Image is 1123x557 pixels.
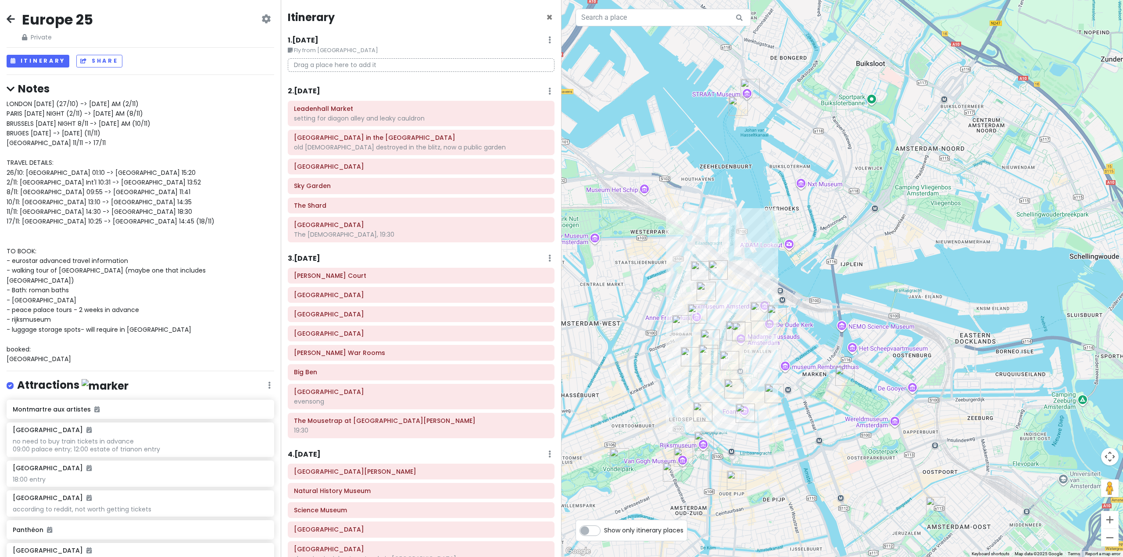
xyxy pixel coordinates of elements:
div: Begijnhof [720,351,739,370]
h4: Attractions [17,378,129,393]
h6: Tower of London [294,163,548,170]
button: Close [546,12,553,23]
h6: [GEOGRAPHIC_DATA] [13,426,92,434]
p: Drag a place here to add it [288,58,554,72]
div: The [DEMOGRAPHIC_DATA], 19:30 [294,231,548,238]
div: Anne Frank House [688,304,707,323]
div: Luna [691,261,710,280]
div: New Dutch Amsterdam [697,282,716,301]
div: Vondelpark [610,448,629,468]
h6: Victoria and Albert Museum [294,468,548,475]
div: Houseboat Museum [681,347,700,366]
h6: Churchill War Rooms [294,349,548,357]
a: Click to see this area on Google Maps [564,546,593,557]
h4: Notes [7,82,274,96]
div: 19:30 [294,426,548,434]
a: Terms (opens in new tab) [1068,551,1080,556]
h6: The Mousetrap at St. Martin's Theatre [294,417,548,425]
h6: Montmartre aux artistes [13,405,268,413]
button: Drag Pegman onto the map to open Street View [1101,479,1119,497]
h6: Somerset House [294,310,548,318]
h6: [GEOGRAPHIC_DATA] [13,546,92,554]
div: evensong [294,397,548,405]
h6: Prince of Wales Theatre [294,221,548,229]
h6: Leadenhall Market [294,105,548,113]
button: Keyboard shortcuts [972,551,1009,557]
img: Google [564,546,593,557]
div: according to reddit, not worth getting tickets [13,505,268,513]
div: Ons' Lieve Heer op Solder (Our Lord in the Attic Museum) [767,305,787,324]
span: Map data ©2025 Google [1015,551,1062,556]
div: old [DEMOGRAPHIC_DATA] destroyed in the blitz, now a public garden [294,143,548,151]
span: Show only itinerary places [604,525,683,535]
input: Search a place [576,9,751,26]
div: setting for diagon alley and leaky cauldron [294,114,548,122]
span: Private [22,32,93,42]
div: Damrak [751,302,770,321]
h6: Natural History Museum [294,487,548,495]
div: Secret Garden [724,379,744,398]
h6: St Dunstan in the East Church Garden [294,134,548,142]
img: marker [82,379,129,393]
div: Negen Straatjes [699,345,718,364]
h6: Goodwin's Court [294,272,548,280]
h6: Westminster Abbey [294,388,548,396]
h6: Hyde Park [294,525,548,533]
div: Museum Van Loon [736,404,755,423]
h6: Big Ben [294,368,548,376]
h6: 1 . [DATE] [288,36,318,45]
small: Fly from [GEOGRAPHIC_DATA] [288,46,554,55]
div: The Pantry [693,402,712,422]
div: Willet-Holthuysen Museum [765,384,784,403]
i: Added to itinerary [86,547,92,553]
h6: Science Museum [294,506,548,514]
div: The Papeneiland Café [708,260,728,280]
div: STRAAT Museum [740,79,760,98]
div: 18:00 entry [13,475,268,483]
div: Amsterdam Boat Cruises [729,96,748,116]
div: no need to buy train tickets in advance 09:00 palace entry; 12:00 estate of trianon entry [13,437,268,453]
i: Added to itinerary [86,427,92,433]
div: Jordaan [672,315,691,334]
h2: Europe 25 [22,11,93,29]
i: Added to itinerary [94,406,100,412]
h6: 2 . [DATE] [288,87,320,96]
h6: [GEOGRAPHIC_DATA] [13,494,92,502]
button: Itinerary [7,55,69,67]
h6: Panthéon [13,526,268,534]
h4: Itinerary [288,11,335,24]
h6: Buckingham Palace [294,330,548,337]
h6: [GEOGRAPHIC_DATA] [13,464,92,472]
h6: Covent Garden [294,291,548,299]
button: Zoom out [1101,529,1119,546]
h6: Regent Street [294,545,548,553]
button: Share [76,55,122,67]
button: Map camera controls [1101,448,1119,465]
span: LONDON [DATE] (27/10) -> [DATE] AM (2/11) PARIS [DATE] NIGHT (2/11) -> [DATE] AM (8/11) BRUSSELS ... [7,99,215,363]
i: Added to itinerary [86,465,92,471]
div: Verzetsmuseum Amsterdam - Museum of WWII Resistance [835,366,855,386]
button: Zoom in [1101,511,1119,529]
div: De Kas [926,497,945,516]
div: Van Gogh Museum [674,447,693,467]
div: Royal Palace Amsterdam [726,321,745,341]
div: Albert Cuyp Market [727,471,746,490]
span: Close itinerary [546,10,553,25]
i: Added to itinerary [47,527,52,533]
i: Added to itinerary [86,495,92,501]
div: Fabienne Chapot [701,330,720,349]
div: Rijksmuseum [694,432,714,451]
div: The Concertgebouw [663,462,682,482]
a: Report a map error [1085,551,1120,556]
h6: The Shard [294,202,548,209]
h6: 4 . [DATE] [288,450,321,459]
h6: 3 . [DATE] [288,254,320,263]
div: Dam Square [732,322,751,341]
h6: Sky Garden [294,182,548,190]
